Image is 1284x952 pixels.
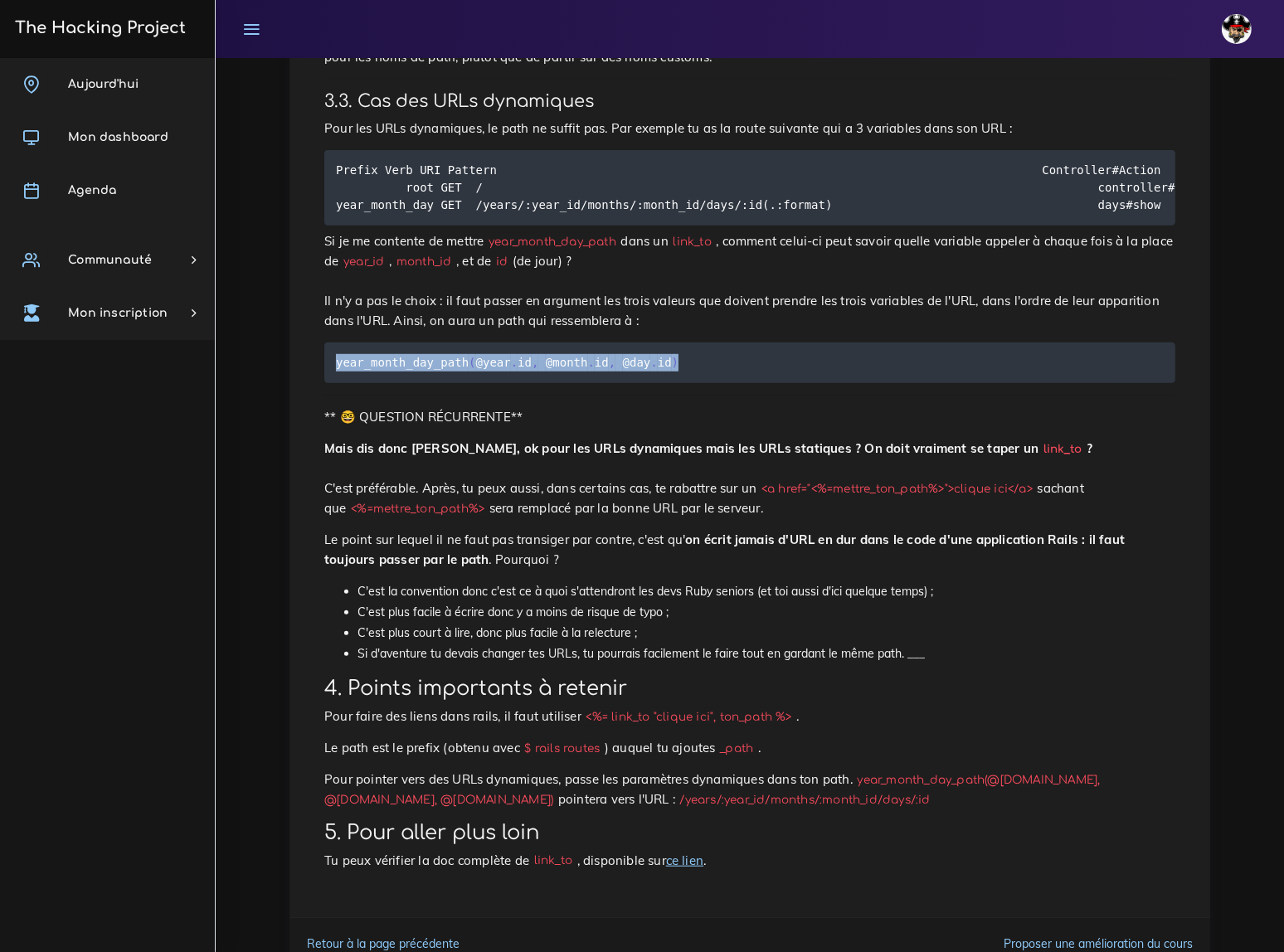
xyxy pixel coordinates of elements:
[669,233,717,250] code: link_to
[469,356,475,369] span: (
[68,307,168,319] span: Mon inscription
[324,738,1175,758] p: Le path est le prefix (obtenu avec ) auquel tu ajoutes .
[324,440,1092,456] strong: Mais dis donc [PERSON_NAME], ok pour les URLs dynamiques mais les URLs statiques ? On doit vraime...
[484,233,620,250] code: year_month_day_path
[532,356,538,369] span: ,
[338,253,389,270] code: year_id
[546,356,588,369] span: @month
[588,356,595,369] span: .
[529,852,577,870] code: link_to
[476,356,511,369] span: @year
[68,184,116,197] span: Agenda
[1038,440,1087,458] code: link_to
[324,91,1175,112] h3: 3.3. Cas des URLs dynamiques
[336,353,683,372] code: year_month_day_path id id id
[324,771,1101,809] code: year_month_day_path(@[DOMAIN_NAME], @[DOMAIN_NAME], @[DOMAIN_NAME])
[68,78,139,90] span: Aujourd'hui
[336,161,1210,214] code: Prefix Verb URI Pattern Controller#Action root GET / controller#index year_month_day GET /years/:...
[324,231,1175,331] p: Si je me contente de mettre dans un , comment celui-ci peut savoir quelle variable appeler à chaq...
[716,740,758,757] code: _path
[324,677,1175,701] h2: 4. Points importants à retenir
[68,254,152,266] span: Communauté
[511,356,518,369] span: .
[357,581,1175,602] li: C'est la convention donc c'est ce à quoi s'attendront les devs Ruby seniors (et toi aussi d'ici q...
[1004,936,1193,951] a: Proposer une amélioration du cours
[324,851,1175,871] p: Tu peux vérifier la doc complète de , disponible sur .
[357,623,1175,644] li: C'est plus court à lire, donc plus facile à la relecture ;
[520,740,605,757] code: $ rails routes
[347,500,489,517] code: <%=mettre_ton_path%>
[324,119,1175,138] p: Pour les URLs dynamiques, le path ne suffit pas. Par exemple tu as la route suivante qui a 3 vari...
[650,356,657,369] span: .
[666,852,703,868] a: ce lien
[10,19,186,37] h3: The Hacking Project
[672,356,678,369] span: )
[324,439,1175,518] p: C'est préférable. Après, tu peux aussi, dans certains cas, te rabattre sur un sachant que sera re...
[307,936,460,951] a: Retour à la page précédente
[357,602,1175,623] li: C'est plus facile à écrire donc y a moins de risque de typo ;
[581,708,797,726] code: <%= link_to "clique ici", ton_path %>
[609,356,615,369] span: ,
[491,253,513,270] code: id
[675,791,935,809] code: /years/:year_id/months/:month_id/days/:id
[623,356,651,369] span: @day
[324,707,1175,726] p: Pour faire des liens dans rails, il faut utiliser .
[357,644,1175,664] li: Si d'aventure tu devais changer tes URLs, tu pourrais facilement le faire tout en gardant le même...
[392,253,456,270] code: month_id
[324,532,1125,567] strong: on écrit jamais d'URL en dur dans le code d'une application Rails : il faut toujours passer par l...
[324,821,1175,845] h2: 5. Pour aller plus loin
[756,480,1037,498] code: <a href="<%=mettre_ton_path%>">clique ici</a>
[324,770,1175,809] p: Pour pointer vers des URLs dynamiques, passe les paramètres dynamiques dans ton path. pointera ve...
[324,530,1175,570] p: Le point sur lequel il ne faut pas transiger par contre, c'est qu' . Pourquoi ?
[1222,14,1252,44] img: avatar
[68,131,168,143] span: Mon dashboard
[324,407,1175,427] p: ** 🤓 QUESTION RÉCURRENTE**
